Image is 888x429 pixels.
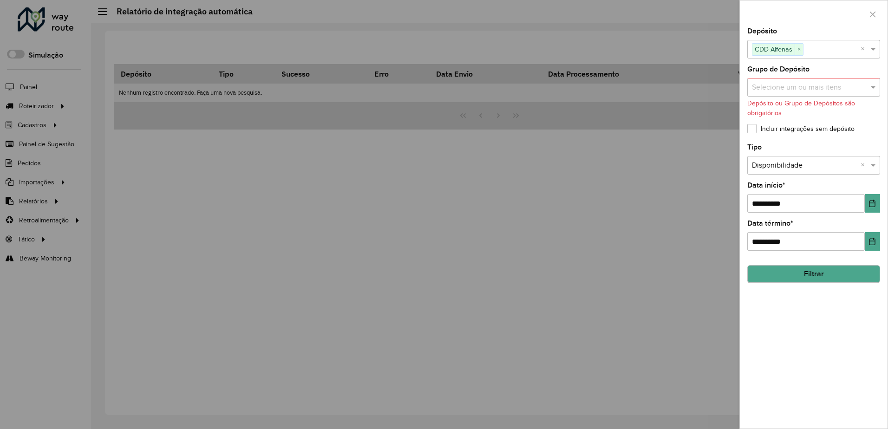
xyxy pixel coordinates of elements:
label: Tipo [747,142,762,153]
label: Data término [747,218,793,229]
span: × [795,44,803,55]
span: Clear all [861,44,868,55]
label: Depósito [747,26,777,37]
button: Filtrar [747,265,880,283]
label: Incluir integrações sem depósito [747,124,855,134]
label: Data início [747,180,785,191]
label: Grupo de Depósito [747,64,810,75]
span: Clear all [861,160,868,171]
formly-validation-message: Depósito ou Grupo de Depósitos são obrigatórios [747,100,855,117]
button: Choose Date [865,194,880,213]
button: Choose Date [865,232,880,251]
span: CDD Alfenas [752,44,795,55]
